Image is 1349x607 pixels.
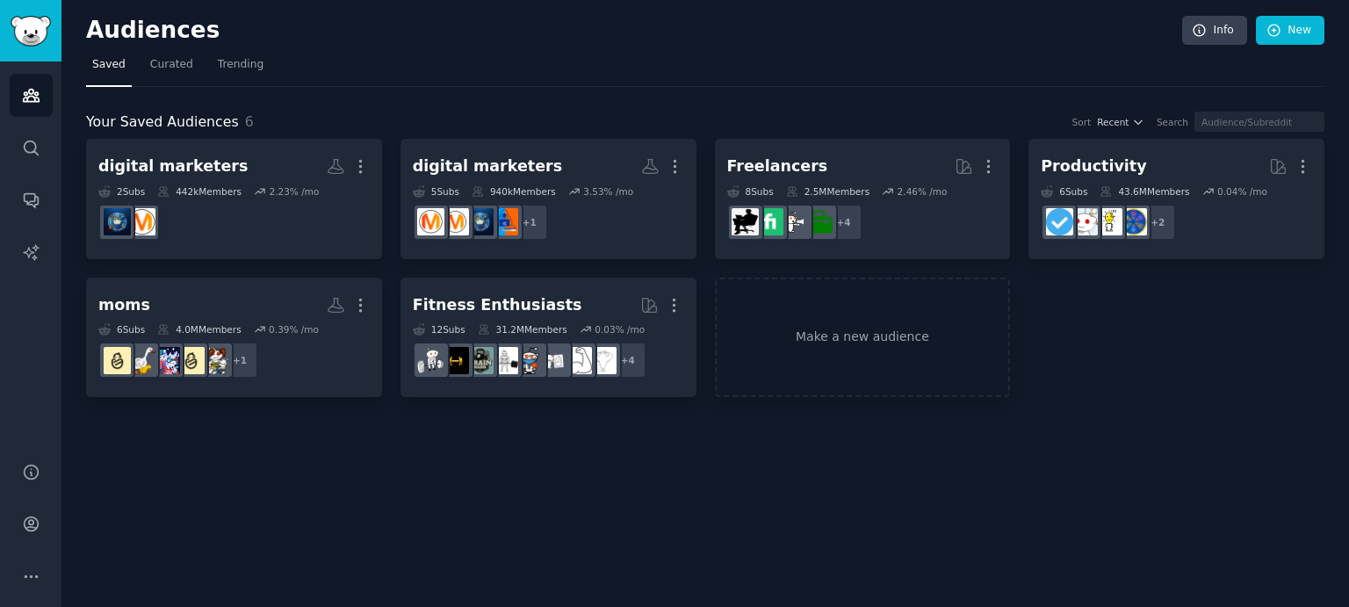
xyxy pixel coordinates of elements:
div: 2.46 % /mo [898,185,948,198]
a: Make a new audience [715,278,1011,398]
a: Trending [212,51,270,87]
img: Mom [177,347,205,374]
div: 0.04 % /mo [1217,185,1267,198]
span: Curated [150,57,193,73]
button: Recent [1097,116,1144,128]
img: loseit [540,347,567,374]
img: GummySearch logo [11,16,51,47]
img: forhire [805,208,833,235]
img: Fitness [589,347,617,374]
span: Recent [1097,116,1129,128]
div: 4.0M Members [157,323,241,336]
div: 0.39 % /mo [269,323,319,336]
a: digital marketers2Subs442kMembers2.23% /mocontent_marketingdigital_marketing [86,139,382,259]
div: 43.6M Members [1100,185,1189,198]
div: + 4 [826,204,862,241]
img: getdisciplined [1046,208,1073,235]
a: Info [1182,16,1247,46]
a: Curated [144,51,199,87]
div: Sort [1072,116,1092,128]
h2: Audiences [86,17,1182,45]
div: Productivity [1041,155,1146,177]
div: Fitness Enthusiasts [413,294,582,316]
a: Productivity6Subs43.6MMembers0.04% /mo+2LifeProTipslifehacksproductivitygetdisciplined [1028,139,1324,259]
img: Fiverr [756,208,783,235]
div: 2 Sub s [98,185,145,198]
img: GYM [491,347,518,374]
img: Moms [104,347,131,374]
img: LifeProTips [1120,208,1147,235]
img: lifehacks [1095,208,1122,235]
div: + 1 [511,204,548,241]
img: AskMarketing [442,208,469,235]
img: workout [442,347,469,374]
div: 6 Sub s [1041,185,1087,198]
img: Freelancers [732,208,759,235]
div: digital marketers [413,155,562,177]
img: Health [516,347,543,374]
div: 0.03 % /mo [595,323,645,336]
div: 31.2M Members [478,323,567,336]
img: teenagers [153,347,180,374]
span: Trending [218,57,263,73]
div: + 1 [221,342,258,379]
a: New [1256,16,1324,46]
div: Search [1157,116,1188,128]
div: 6 Sub s [98,323,145,336]
img: content_marketing [128,208,155,235]
div: 2.23 % /mo [269,185,319,198]
div: 940k Members [472,185,556,198]
a: Fitness Enthusiasts12Subs31.2MMembers0.03% /mo+4Fitnessstrength_trainingloseitHealthGYMGymMotivat... [400,278,696,398]
img: freelance_forhire [781,208,808,235]
div: 3.53 % /mo [583,185,633,198]
img: MomForAMinute [128,347,155,374]
div: digital marketers [98,155,248,177]
div: moms [98,294,150,316]
a: Freelancers8Subs2.5MMembers2.46% /mo+4forhirefreelance_forhireFiverrFreelancers [715,139,1011,259]
img: digital_marketing [466,208,494,235]
a: digital marketers5Subs940kMembers3.53% /mo+1DigitalMarketingHackdigital_marketingAskMarketingDigi... [400,139,696,259]
a: Saved [86,51,132,87]
div: 12 Sub s [413,323,465,336]
div: 8 Sub s [727,185,774,198]
img: digital_marketing [104,208,131,235]
input: Audience/Subreddit [1194,112,1324,132]
div: 442k Members [157,185,242,198]
div: 5 Sub s [413,185,459,198]
span: Your Saved Audiences [86,112,239,134]
div: + 2 [1139,204,1176,241]
img: breakingmom [202,347,229,374]
a: moms6Subs4.0MMembers0.39% /mo+1breakingmomMomteenagersMomForAMinuteMoms [86,278,382,398]
span: Saved [92,57,126,73]
img: DigitalMarketingHack [491,208,518,235]
img: DigitalMarketing [417,208,444,235]
div: + 4 [610,342,646,379]
img: weightroom [417,347,444,374]
span: 6 [245,113,254,130]
div: 2.5M Members [786,185,869,198]
img: productivity [1071,208,1098,235]
img: GymMotivation [466,347,494,374]
div: Freelancers [727,155,828,177]
img: strength_training [565,347,592,374]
